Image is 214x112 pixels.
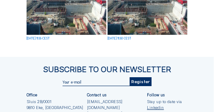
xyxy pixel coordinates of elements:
div: Register [130,77,152,86]
a: Linkedin [147,105,182,111]
div: Follow us [147,93,165,97]
div: [DATE] 11:50 CEST [108,37,131,40]
a: [EMAIL_ADDRESS][DOMAIN_NAME] [87,99,147,111]
div: Office [27,93,37,97]
div: Contact us [87,93,106,97]
div: [DATE] 11:55 CEST [27,37,50,40]
div: Subscribe to our newsletter [27,65,187,73]
input: Your e-mail [62,80,130,85]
